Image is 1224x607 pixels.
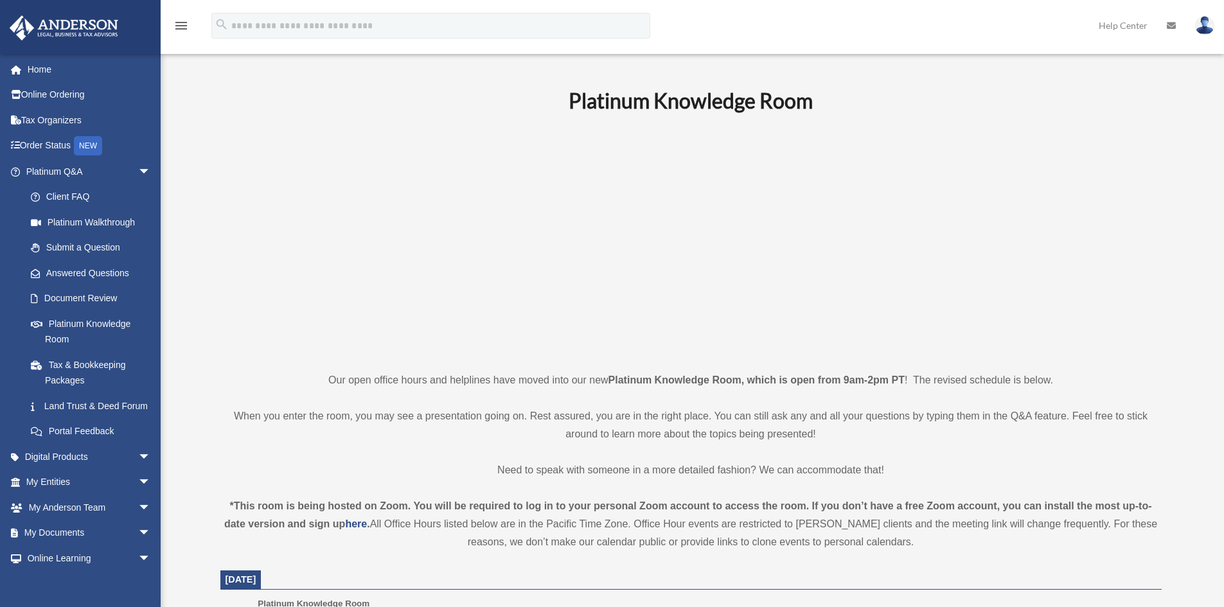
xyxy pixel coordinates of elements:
iframe: 231110_Toby_KnowledgeRoom [498,130,883,347]
div: NEW [74,136,102,155]
a: Platinum Q&Aarrow_drop_down [9,159,170,184]
span: arrow_drop_down [138,545,164,572]
p: Our open office hours and helplines have moved into our new ! The revised schedule is below. [220,371,1162,389]
p: When you enter the room, you may see a presentation going on. Rest assured, you are in the right ... [220,407,1162,443]
span: arrow_drop_down [138,444,164,470]
a: here [345,518,367,529]
strong: . [367,518,369,529]
a: Document Review [18,286,170,312]
a: My Anderson Teamarrow_drop_down [9,495,170,520]
span: arrow_drop_down [138,495,164,521]
a: Online Ordering [9,82,170,108]
a: Digital Productsarrow_drop_down [9,444,170,470]
b: Platinum Knowledge Room [569,88,813,113]
i: search [215,17,229,31]
a: Portal Feedback [18,419,170,444]
a: Tax Organizers [9,107,170,133]
span: arrow_drop_down [138,470,164,496]
a: Home [9,57,170,82]
strong: *This room is being hosted on Zoom. You will be required to log in to your personal Zoom account ... [224,500,1152,529]
div: All Office Hours listed below are in the Pacific Time Zone. Office Hour events are restricted to ... [220,497,1162,551]
strong: Platinum Knowledge Room, which is open from 9am-2pm PT [608,374,905,385]
span: [DATE] [226,574,256,585]
a: My Entitiesarrow_drop_down [9,470,170,495]
a: My Documentsarrow_drop_down [9,520,170,546]
a: Platinum Knowledge Room [18,311,164,352]
img: Anderson Advisors Platinum Portal [6,15,122,40]
span: arrow_drop_down [138,520,164,547]
a: Platinum Walkthrough [18,209,170,235]
a: Land Trust & Deed Forum [18,393,170,419]
a: Online Learningarrow_drop_down [9,545,170,571]
a: Tax & Bookkeeping Packages [18,352,170,393]
p: Need to speak with someone in a more detailed fashion? We can accommodate that! [220,461,1162,479]
a: menu [173,22,189,33]
a: Submit a Question [18,235,170,261]
a: Order StatusNEW [9,133,170,159]
a: Answered Questions [18,260,170,286]
i: menu [173,18,189,33]
a: Client FAQ [18,184,170,210]
img: User Pic [1195,16,1214,35]
span: arrow_drop_down [138,159,164,185]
